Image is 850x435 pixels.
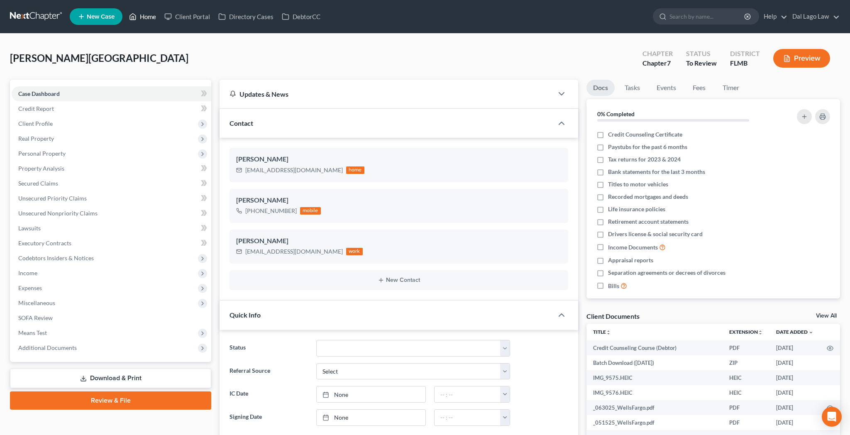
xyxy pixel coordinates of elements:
span: Client Profile [18,120,53,127]
td: PDF [723,415,769,430]
td: HEIC [723,370,769,385]
a: Unsecured Priority Claims [12,191,211,206]
div: Chapter [642,49,673,59]
a: Download & Print [10,369,211,388]
div: [PERSON_NAME] [236,236,562,246]
div: [EMAIL_ADDRESS][DOMAIN_NAME] [245,247,343,256]
span: Income [18,269,37,276]
div: [PHONE_NUMBER] [245,207,297,215]
a: DebtorCC [278,9,325,24]
span: Titles to motor vehicles [608,180,668,188]
td: _051525_WellsFargo.pdf [586,415,723,430]
td: [DATE] [769,385,820,400]
div: home [346,166,364,174]
span: Appraisal reports [608,256,653,264]
a: Executory Contracts [12,236,211,251]
input: -- : -- [435,386,501,402]
span: [PERSON_NAME][GEOGRAPHIC_DATA] [10,52,188,64]
span: Retirement account statements [608,217,689,226]
span: Real Property [18,135,54,142]
span: Property Analysis [18,165,64,172]
td: IMG_9575.HEIC [586,370,723,385]
span: Personal Property [18,150,66,157]
a: Events [650,80,683,96]
a: Fees [686,80,713,96]
a: Tasks [618,80,647,96]
span: Drivers license & social security card [608,230,703,238]
span: Tax returns for 2023 & 2024 [608,155,681,164]
a: Directory Cases [214,9,278,24]
div: [EMAIL_ADDRESS][DOMAIN_NAME] [245,166,343,174]
label: Referral Source [225,363,312,380]
span: Recorded mortgages and deeds [608,193,688,201]
td: Credit Counseling Course (Debtor) [586,340,723,355]
div: District [730,49,760,59]
a: Date Added expand_more [776,329,813,335]
span: Bank statements for the last 3 months [608,168,705,176]
label: Signing Date [225,409,312,426]
a: Case Dashboard [12,86,211,101]
a: Help [760,9,787,24]
strong: 0% Completed [597,110,635,117]
i: expand_more [808,330,813,335]
span: Credit Report [18,105,54,112]
span: Paystubs for the past 6 months [608,143,687,151]
div: FLMB [730,59,760,68]
span: Expenses [18,284,42,291]
span: Unsecured Nonpriority Claims [18,210,98,217]
td: HEIC [723,385,769,400]
span: 7 [667,59,671,67]
a: Lawsuits [12,221,211,236]
input: Search by name... [669,9,745,24]
span: Means Test [18,329,47,336]
a: Credit Report [12,101,211,116]
span: Additional Documents [18,344,77,351]
span: Bills [608,282,619,290]
td: Batch Download ([DATE]) [586,355,723,370]
td: [DATE] [769,370,820,385]
span: Credit Counseling Certificate [608,130,682,139]
div: Open Intercom Messenger [822,407,842,427]
i: unfold_more [758,330,763,335]
div: Client Documents [586,312,640,320]
label: IC Date [225,386,312,403]
td: ZIP [723,355,769,370]
span: Secured Claims [18,180,58,187]
td: [DATE] [769,415,820,430]
input: -- : -- [435,410,501,425]
div: Status [686,49,717,59]
td: PDF [723,340,769,355]
span: Executory Contracts [18,239,71,247]
span: Income Documents [608,243,658,252]
a: None [317,410,425,425]
span: Unsecured Priority Claims [18,195,87,202]
div: [PERSON_NAME] [236,196,562,205]
a: Property Analysis [12,161,211,176]
span: SOFA Review [18,314,53,321]
div: Updates & News [230,90,543,98]
td: [DATE] [769,340,820,355]
a: SOFA Review [12,310,211,325]
div: To Review [686,59,717,68]
a: Titleunfold_more [593,329,611,335]
span: Quick Info [230,311,261,319]
span: New Case [87,14,115,20]
a: Secured Claims [12,176,211,191]
button: Preview [773,49,830,68]
i: unfold_more [606,330,611,335]
span: Separation agreements or decrees of divorces [608,269,725,277]
span: Life insurance policies [608,205,665,213]
a: Docs [586,80,615,96]
div: Chapter [642,59,673,68]
span: Codebtors Insiders & Notices [18,254,94,261]
label: Status [225,340,312,357]
a: Unsecured Nonpriority Claims [12,206,211,221]
a: Review & File [10,391,211,410]
span: Case Dashboard [18,90,60,97]
td: IMG_9576.HEIC [586,385,723,400]
td: PDF [723,400,769,415]
div: [PERSON_NAME] [236,154,562,164]
span: Contact [230,119,253,127]
td: [DATE] [769,400,820,415]
button: New Contact [236,277,562,283]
